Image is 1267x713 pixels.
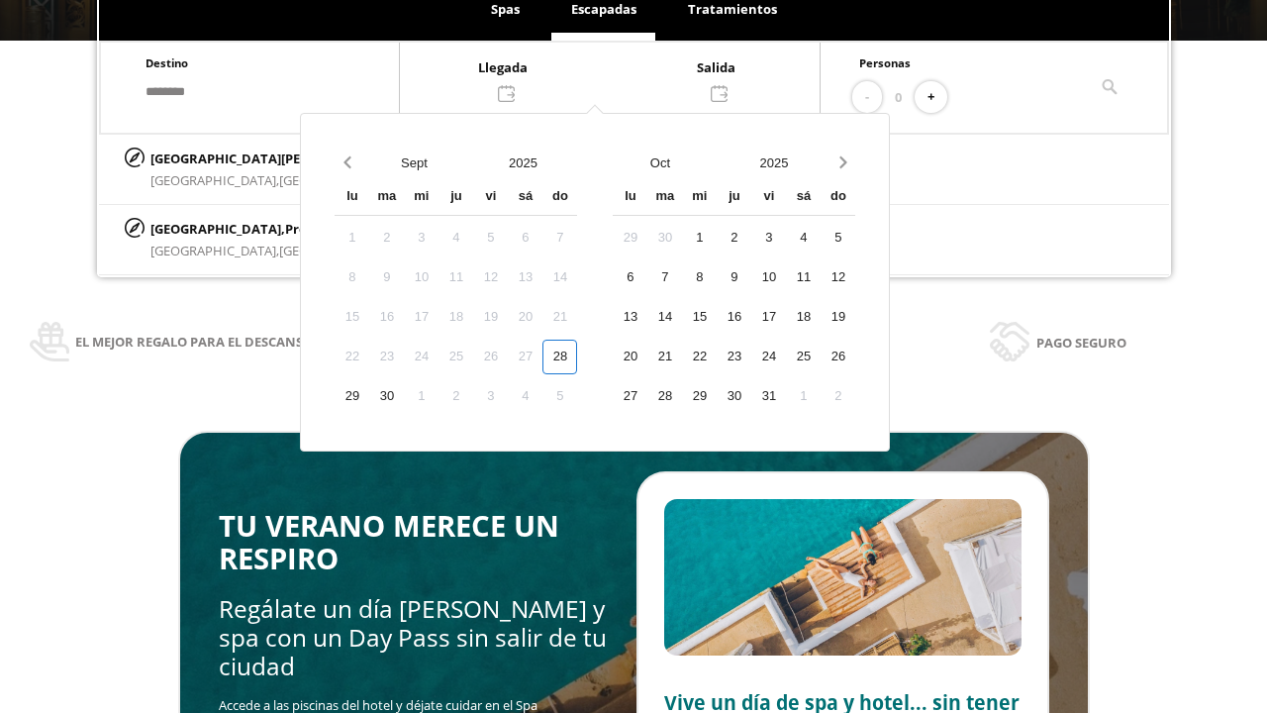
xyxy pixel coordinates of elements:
div: Calendar days [613,221,855,414]
div: 1 [404,379,439,414]
img: Slide2.BHA6Qswy.webp [664,499,1022,656]
div: 23 [717,340,751,374]
span: Pago seguro [1036,332,1126,354]
div: 14 [542,260,577,295]
span: [GEOGRAPHIC_DATA], [150,171,279,189]
div: do [542,180,577,215]
div: 28 [647,379,682,414]
div: 7 [542,221,577,255]
span: El mejor regalo para el descanso y la salud [75,331,388,353]
div: 5 [542,379,577,414]
div: 8 [682,260,717,295]
div: Calendar days [335,221,577,414]
div: 20 [613,340,647,374]
div: 3 [404,221,439,255]
div: mi [682,180,717,215]
button: Next month [830,146,855,180]
button: Previous month [335,146,359,180]
div: 2 [717,221,751,255]
div: 10 [404,260,439,295]
span: Personas [859,55,911,70]
div: 15 [682,300,717,335]
div: 25 [786,340,821,374]
div: 2 [439,379,473,414]
div: 2 [821,379,855,414]
div: 13 [508,260,542,295]
div: vi [751,180,786,215]
div: 24 [404,340,439,374]
div: 19 [821,300,855,335]
div: 12 [473,260,508,295]
div: 8 [335,260,369,295]
div: 22 [682,340,717,374]
div: 9 [369,260,404,295]
div: 13 [613,300,647,335]
div: sá [786,180,821,215]
div: 4 [786,221,821,255]
div: 30 [369,379,404,414]
div: 19 [473,300,508,335]
div: 1 [682,221,717,255]
div: 27 [508,340,542,374]
p: [GEOGRAPHIC_DATA], [150,218,405,240]
div: 4 [439,221,473,255]
div: Calendar wrapper [335,180,577,414]
div: 25 [439,340,473,374]
div: 6 [508,221,542,255]
div: 3 [751,221,786,255]
div: 17 [751,300,786,335]
span: [GEOGRAPHIC_DATA] [279,242,405,259]
span: TU VERANO MERECE UN RESPIRO [219,506,559,578]
div: 28 [542,340,577,374]
div: 17 [404,300,439,335]
div: ju [439,180,473,215]
div: 12 [821,260,855,295]
div: mi [404,180,439,215]
div: 4 [508,379,542,414]
button: + [915,81,947,114]
span: Destino [146,55,188,70]
div: vi [473,180,508,215]
span: [GEOGRAPHIC_DATA], [150,242,279,259]
div: 29 [613,221,647,255]
div: lu [335,180,369,215]
button: - [852,81,882,114]
div: 1 [335,221,369,255]
div: 18 [786,300,821,335]
div: 15 [335,300,369,335]
div: 7 [647,260,682,295]
div: 20 [508,300,542,335]
div: 9 [717,260,751,295]
p: [GEOGRAPHIC_DATA][PERSON_NAME], [150,148,433,169]
div: ju [717,180,751,215]
div: 26 [821,340,855,374]
button: Open years overlay [468,146,577,180]
div: lu [613,180,647,215]
div: 18 [439,300,473,335]
div: 16 [369,300,404,335]
div: 3 [473,379,508,414]
div: 24 [751,340,786,374]
div: 1 [786,379,821,414]
div: 23 [369,340,404,374]
div: 29 [682,379,717,414]
div: 14 [647,300,682,335]
div: 30 [717,379,751,414]
div: sá [508,180,542,215]
div: 26 [473,340,508,374]
div: do [821,180,855,215]
div: 27 [613,379,647,414]
div: 5 [473,221,508,255]
div: 11 [786,260,821,295]
div: 11 [439,260,473,295]
div: 10 [751,260,786,295]
span: Provincia [285,220,345,238]
div: 29 [335,379,369,414]
div: 5 [821,221,855,255]
span: [GEOGRAPHIC_DATA] [279,171,405,189]
div: Calendar wrapper [613,180,855,414]
button: Open months overlay [603,146,717,180]
button: Open years overlay [717,146,830,180]
div: 31 [751,379,786,414]
div: 16 [717,300,751,335]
